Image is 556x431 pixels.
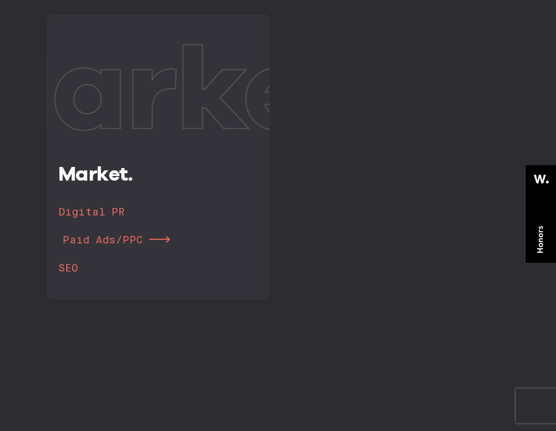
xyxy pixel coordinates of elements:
a: Paid Ads/PPC [62,232,262,249]
h4: SEO [58,261,78,277]
a: SEO [58,260,258,277]
h4: Paid Ads/PPC [62,233,142,249]
a: Digital PR [58,204,258,221]
h4: Digital PR [58,205,125,221]
span: Market. [58,162,133,185]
